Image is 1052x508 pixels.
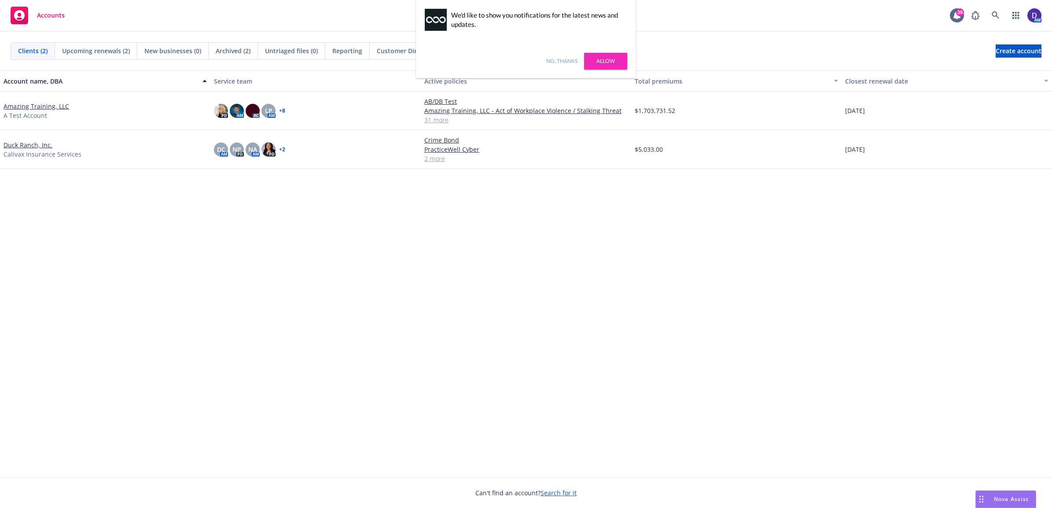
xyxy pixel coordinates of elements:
[996,43,1041,59] span: Create account
[975,490,1036,508] button: Nova Assist
[424,145,628,154] a: PracticeWell Cyber
[424,135,628,145] a: Crime Bond
[261,143,276,157] img: photo
[424,77,628,86] div: Active policies
[635,145,663,154] span: $5,033.00
[7,3,68,28] a: Accounts
[845,106,865,115] span: [DATE]
[421,70,631,91] button: Active policies
[4,77,197,86] div: Account name, DBA
[265,106,272,115] span: LP
[976,491,987,508] div: Drag to move
[475,488,577,497] span: Can't find an account?
[424,154,628,163] a: 2 more
[279,147,285,152] a: + 2
[845,77,1039,86] div: Closest renewal date
[635,106,675,115] span: $1,703,731.52
[1027,8,1041,22] img: photo
[37,12,65,19] span: Accounts
[4,150,81,159] span: Calivax Insurance Services
[232,145,241,154] span: NP
[332,46,362,55] span: Reporting
[377,46,436,55] span: Customer Directory
[265,46,318,55] span: Untriaged files (0)
[230,104,244,118] img: photo
[584,53,627,69] a: Allow
[144,46,201,55] span: New businesses (0)
[424,106,628,115] a: Amazing Training, LLC - Act of Workplace Violence / Stalking Threat
[546,57,577,65] a: No, thanks
[4,140,52,150] a: Duck Ranch, Inc.
[631,70,842,91] button: Total premiums
[246,104,260,118] img: photo
[248,145,257,154] span: NA
[967,7,984,24] a: Report a Bug
[279,108,285,113] a: + 8
[541,489,577,497] a: Search for it
[424,115,628,124] a: 31 more
[214,77,417,86] div: Service team
[62,46,130,55] span: Upcoming renewals (2)
[216,46,250,55] span: Archived (2)
[842,70,1052,91] button: Closest renewal date
[18,46,48,55] span: Clients (2)
[4,111,47,120] span: A Test Account
[210,70,421,91] button: Service team
[956,8,964,16] div: 39
[996,44,1041,58] a: Create account
[845,145,865,154] span: [DATE]
[1007,7,1025,24] a: Switch app
[451,11,623,29] div: We'd like to show you notifications for the latest news and updates.
[994,495,1029,503] span: Nova Assist
[987,7,1004,24] a: Search
[4,102,69,111] a: Amazing Training, LLC
[217,145,225,154] span: DC
[214,104,228,118] img: photo
[635,77,828,86] div: Total premiums
[424,97,628,106] a: AB/DB Test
